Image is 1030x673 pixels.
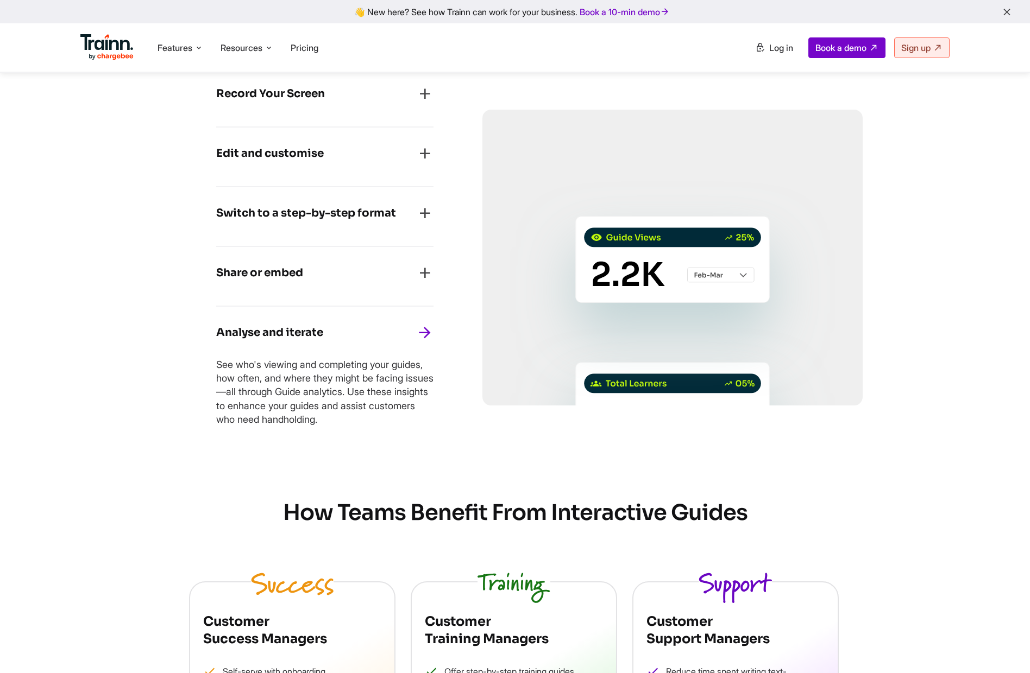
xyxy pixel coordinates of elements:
a: Sign up [894,37,950,58]
h4: Edit and customise [216,145,324,162]
iframe: Chat Widget [976,621,1030,673]
a: Book a 10-min demo [577,4,672,20]
h4: Share or embed [216,264,303,282]
img: Success.a6adcc1.svg [251,573,334,595]
h4: Record Your Screen [216,85,325,103]
a: Log in [749,38,800,58]
h6: Customer Training Managers [425,613,603,647]
span: Sign up [901,42,931,53]
h2: How Teams Benefit From Interactive Guides [189,499,841,527]
h6: Customer Support Managers [646,613,825,647]
img: Trainn Logo [80,34,134,60]
a: Pricing [291,42,318,53]
span: Features [158,42,192,54]
span: Resources [221,42,262,54]
h4: Analyse and iterate [216,324,323,341]
h4: Switch to a step-by-step format [216,205,396,222]
img: guide-analytics.svg [482,110,863,405]
p: See who's viewing and completing your guides, how often, and where they might be facing issues—al... [216,358,434,426]
div: 👋 New here? See how Trainn can work for your business. [7,7,1023,17]
span: Book a demo [815,42,866,53]
span: Log in [769,42,793,53]
img: Support.4c1cdb8.svg [699,573,772,603]
a: Book a demo [808,37,885,58]
img: Training.63415ea.svg [478,573,550,603]
h6: Customer Success Managers [203,613,381,647]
